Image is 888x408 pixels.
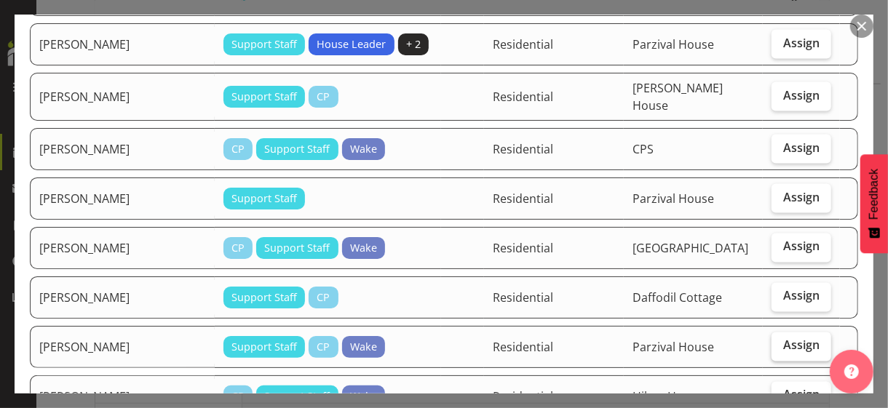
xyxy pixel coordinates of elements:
[231,289,297,305] span: Support Staff
[633,141,654,157] span: CPS
[633,80,723,113] span: [PERSON_NAME] House
[493,36,553,52] span: Residential
[350,240,377,256] span: Wake
[264,141,330,157] span: Support Staff
[783,338,820,353] span: Assign
[264,240,330,256] span: Support Staff
[231,191,297,207] span: Support Staff
[633,289,722,305] span: Daffodil Cottage
[633,36,714,52] span: Parzival House
[493,388,553,404] span: Residential
[406,36,421,52] span: + 2
[868,169,881,220] span: Feedback
[783,239,820,254] span: Assign
[783,190,820,204] span: Assign
[231,240,245,256] span: CP
[493,339,553,355] span: Residential
[783,36,820,50] span: Assign
[350,339,377,355] span: Wake
[493,141,553,157] span: Residential
[30,128,215,170] td: [PERSON_NAME]
[317,339,330,355] span: CP
[317,89,330,105] span: CP
[783,88,820,103] span: Assign
[633,240,748,256] span: [GEOGRAPHIC_DATA]
[783,289,820,303] span: Assign
[844,364,859,379] img: help-xxl-2.png
[264,388,330,404] span: Support Staff
[783,140,820,155] span: Assign
[30,276,215,319] td: [PERSON_NAME]
[317,289,330,305] span: CP
[350,141,377,157] span: Wake
[30,227,215,269] td: [PERSON_NAME]
[231,388,245,404] span: CP
[30,73,215,121] td: [PERSON_NAME]
[493,240,553,256] span: Residential
[633,388,703,404] span: Hilary House
[350,388,377,404] span: Wake
[493,289,553,305] span: Residential
[30,326,215,368] td: [PERSON_NAME]
[231,36,297,52] span: Support Staff
[493,89,553,105] span: Residential
[231,141,245,157] span: CP
[633,191,714,207] span: Parzival House
[317,36,386,52] span: House Leader
[783,388,820,402] span: Assign
[231,89,297,105] span: Support Staff
[30,177,215,220] td: [PERSON_NAME]
[633,339,714,355] span: Parzival House
[231,339,297,355] span: Support Staff
[493,191,553,207] span: Residential
[30,23,215,65] td: [PERSON_NAME]
[860,154,888,253] button: Feedback - Show survey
